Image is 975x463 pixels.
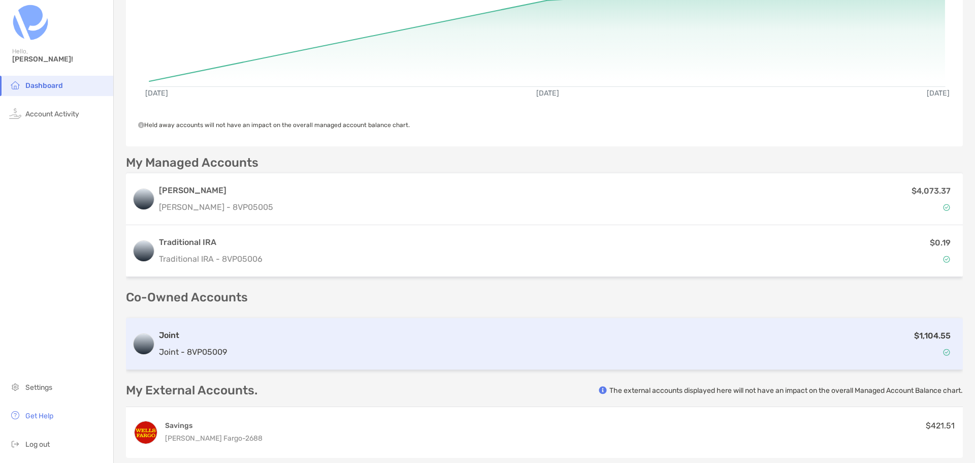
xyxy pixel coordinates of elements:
[159,184,273,197] h3: [PERSON_NAME]
[25,81,63,90] span: Dashboard
[9,79,21,91] img: household icon
[943,256,950,263] img: Account Status icon
[126,384,257,397] p: My External Accounts.
[165,434,245,443] span: [PERSON_NAME] Fargo -
[912,184,951,197] p: $4,073.37
[165,421,263,430] h4: Savings
[126,157,258,169] p: My Managed Accounts
[145,89,168,98] text: [DATE]
[159,201,273,213] p: [PERSON_NAME] - 8VP05005
[134,241,154,261] img: logo account
[159,346,227,358] p: Joint - 8VP05009
[134,189,154,209] img: logo account
[599,386,607,394] img: info
[930,236,951,249] p: $0.19
[126,291,963,304] p: Co-Owned Accounts
[9,107,21,119] img: activity icon
[943,349,950,356] img: Account Status icon
[914,329,951,342] p: $1,104.55
[25,383,52,392] span: Settings
[245,434,263,443] span: 2688
[159,253,263,265] p: Traditional IRA - 8VP05006
[536,89,559,98] text: [DATE]
[135,421,157,444] img: WAY2SAVE® SAVINGS ...2688
[9,381,21,393] img: settings icon
[134,334,154,354] img: logo account
[25,412,53,420] span: Get Help
[609,386,963,395] p: The external accounts displayed here will not have an impact on the overall Managed Account Balan...
[159,236,263,249] h3: Traditional IRA
[25,440,50,449] span: Log out
[12,55,107,64] span: [PERSON_NAME]!
[159,329,227,342] h3: Joint
[9,438,21,450] img: logout icon
[943,204,950,211] img: Account Status icon
[138,121,410,129] span: Held away accounts will not have an impact on the overall managed account balance chart.
[12,4,49,41] img: Zoe Logo
[9,409,21,421] img: get-help icon
[926,421,955,430] span: $421.51
[25,110,79,118] span: Account Activity
[927,89,950,98] text: [DATE]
